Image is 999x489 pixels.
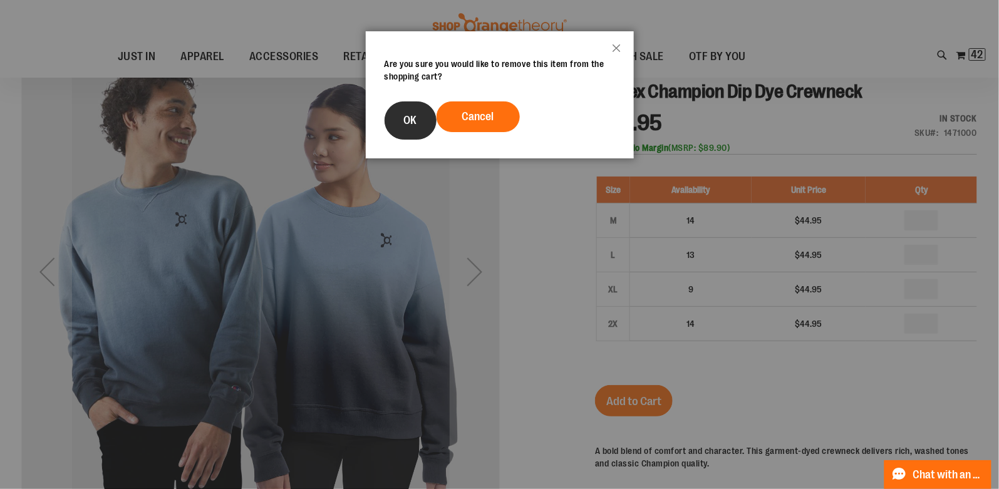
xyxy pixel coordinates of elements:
[385,101,437,140] button: OK
[404,114,417,126] span: OK
[884,460,992,489] button: Chat with an Expert
[437,101,520,132] button: Cancel
[462,110,494,123] span: Cancel
[385,58,615,83] div: Are you sure you would like to remove this item from the shopping cart?
[913,469,984,481] span: Chat with an Expert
